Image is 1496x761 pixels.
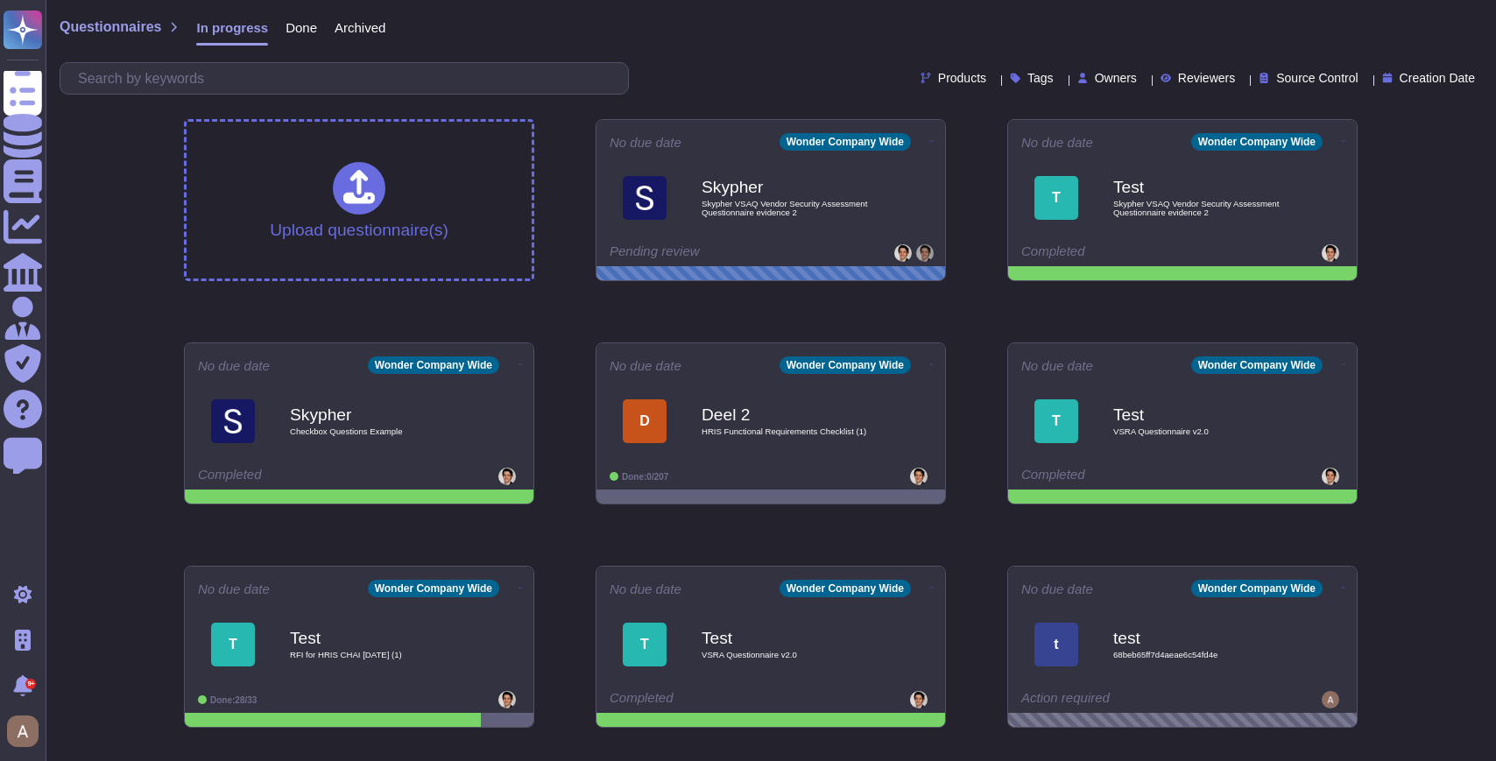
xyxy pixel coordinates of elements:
span: Archived [335,21,385,34]
span: 68beb65ff7d4aeae6c54fd4e [1113,651,1288,659]
img: user [1322,244,1339,262]
b: test [1113,630,1288,646]
div: Upload questionnaire(s) [270,162,448,238]
span: Source Control [1276,72,1358,84]
span: Products [938,72,986,84]
span: RFI for HRIS CHAI [DATE] (1) [290,651,465,659]
b: Skypher [290,406,465,423]
button: user [4,712,51,750]
input: Search by keywords [69,63,628,94]
span: Reviewers [1178,72,1235,84]
div: Wonder Company Wide [780,580,911,597]
span: Creation Date [1400,72,1475,84]
span: No due date [1021,359,1093,372]
span: Owners [1095,72,1137,84]
img: user [910,691,928,708]
span: Skypher VSAQ Vendor Security Assessment Questionnaire evidence 2 [702,200,877,216]
span: Checkbox Questions Example [290,427,465,436]
div: T [1034,399,1078,443]
span: Done: 0/207 [622,472,668,482]
span: Done: 28/33 [210,695,257,705]
img: user [498,468,516,485]
img: Logo [623,176,667,220]
span: VSRA Questionnaire v2.0 [702,651,877,659]
b: Skypher [702,179,877,195]
div: 9+ [25,679,36,689]
div: Wonder Company Wide [1191,356,1323,374]
b: Test [1113,406,1288,423]
div: Action required [1021,691,1236,708]
div: T [623,623,667,666]
span: No due date [610,359,681,372]
b: Deel 2 [702,406,877,423]
div: Wonder Company Wide [780,133,911,151]
span: HRIS Functional Requirements Checklist (1) [702,427,877,436]
div: Wonder Company Wide [1191,580,1323,597]
div: T [1034,176,1078,220]
b: Test [702,630,877,646]
img: user [498,691,516,708]
span: In progress [196,21,268,34]
img: user [1322,468,1339,485]
span: Tags [1027,72,1054,84]
span: VSRA Questionnaire v2.0 [1113,427,1288,436]
b: Test [1113,179,1288,195]
div: Wonder Company Wide [368,356,499,374]
img: user [916,244,934,262]
div: D [623,399,667,443]
div: t [1034,623,1078,666]
span: No due date [198,359,270,372]
span: No due date [1021,136,1093,149]
img: user [1322,691,1339,708]
span: Skypher VSAQ Vendor Security Assessment Questionnaire evidence 2 [1113,200,1288,216]
div: Completed [610,691,824,708]
img: Logo [211,399,255,443]
span: No due date [198,582,270,595]
div: Completed [198,468,413,485]
span: Done [286,21,317,34]
div: Wonder Company Wide [1191,133,1323,151]
div: Completed [1021,468,1236,485]
b: Test [290,630,465,646]
span: No due date [1021,582,1093,595]
div: Wonder Company Wide [368,580,499,597]
span: No due date [610,136,681,149]
img: user [894,244,912,262]
span: Questionnaires [60,20,161,34]
img: user [7,715,39,747]
img: user [910,468,928,485]
div: Pending review [610,244,824,262]
span: No due date [610,582,681,595]
div: T [211,623,255,666]
div: Wonder Company Wide [780,356,911,374]
div: Completed [1021,244,1236,262]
